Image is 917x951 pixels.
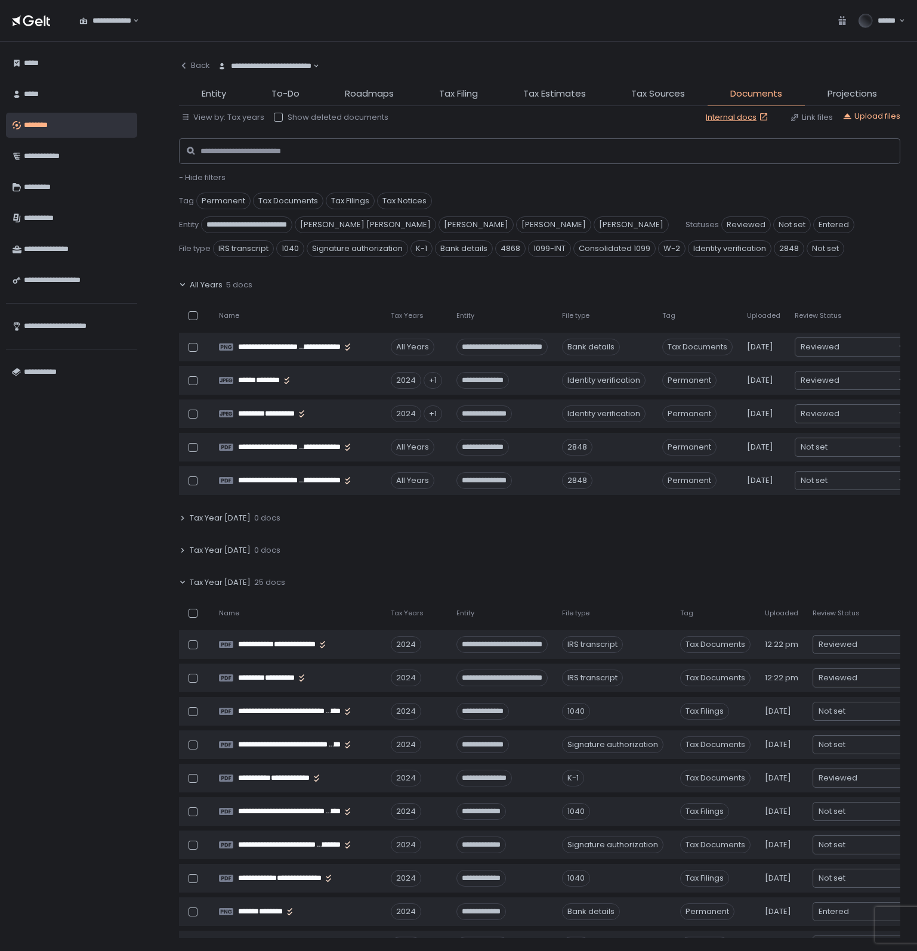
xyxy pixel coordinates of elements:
span: Entity [202,87,226,101]
button: Back [179,54,210,78]
input: Search for option [839,374,897,386]
span: Identity verification [688,240,771,257]
span: [DATE] [765,840,791,850]
span: Roadmaps [345,87,394,101]
span: File type [562,311,589,320]
span: Tax Year [DATE] [190,513,251,523]
div: 2024 [391,736,421,753]
span: Permanent [662,372,717,389]
span: Reviewed [801,341,839,353]
span: Bank details [435,240,493,257]
span: Tax Years [391,311,424,320]
input: Search for option [857,639,915,650]
span: Entity [179,219,199,230]
span: Name [219,609,239,618]
div: 2848 [562,439,592,456]
div: 2024 [391,903,421,920]
span: Not set [773,216,811,233]
span: Not set [819,806,845,817]
span: [DATE] [747,342,773,352]
input: Search for option [828,441,897,453]
a: Internal docs [706,112,771,123]
span: [DATE] [747,475,773,486]
span: Tax Year [DATE] [190,545,251,556]
span: Signature authorization [307,240,408,257]
input: Search for option [845,872,915,884]
span: Tax Notices [377,193,432,209]
span: [DATE] [747,375,773,386]
div: All Years [391,472,434,489]
input: Search for option [849,906,915,918]
span: Not set [801,475,828,487]
span: Tax Years [391,609,424,618]
span: 1040 [276,240,304,257]
span: Not set [819,872,845,884]
span: Tax Documents [662,339,733,355]
input: Search for option [839,408,897,420]
input: Search for option [839,341,897,353]
span: Entered [813,216,854,233]
span: Reviewed [819,772,857,784]
input: Search for option [845,806,915,817]
span: File type [562,609,589,618]
span: Tax Sources [631,87,685,101]
div: 2024 [391,670,421,686]
button: View by: Tax years [181,112,264,123]
div: 2024 [391,770,421,786]
div: IRS transcript [562,636,623,653]
div: 2024 [391,803,421,820]
span: 12:22 pm [765,673,798,683]
div: Search for option [795,438,909,456]
span: Documents [730,87,782,101]
div: Search for option [210,54,319,79]
span: Tax Documents [680,837,751,853]
span: Review Status [813,609,860,618]
div: K-1 [562,770,584,786]
span: IRS transcript [213,240,274,257]
span: Tax Filings [680,803,729,820]
span: K-1 [410,240,433,257]
div: Search for option [795,338,909,356]
span: [PERSON_NAME] [439,216,514,233]
span: Not set [807,240,844,257]
span: Permanent [662,439,717,456]
span: Tag [662,311,675,320]
input: Search for option [845,739,915,751]
span: 5 docs [226,280,252,290]
span: 12:22 pm [765,639,798,650]
div: 2024 [391,837,421,853]
span: W-2 [658,240,686,257]
span: Tax Estimates [523,87,586,101]
span: 0 docs [254,513,280,523]
button: Link files [790,112,833,123]
span: [DATE] [747,442,773,453]
span: Reviewed [801,408,839,420]
span: [PERSON_NAME] [516,216,591,233]
span: Tax Filings [680,870,729,887]
div: Bank details [562,903,620,920]
div: Identity verification [562,405,646,422]
div: 2848 [562,472,592,489]
input: Search for option [857,672,915,684]
input: Search for option [857,772,915,784]
span: Reviewed [819,672,857,684]
span: Permanent [662,472,717,489]
div: +1 [424,372,442,389]
span: Tax Filings [326,193,375,209]
div: Search for option [72,8,139,33]
div: 2024 [391,636,421,653]
span: Entity [456,311,474,320]
button: Upload files [842,111,900,122]
div: Signature authorization [562,736,663,753]
span: Tax Documents [680,670,751,686]
div: 1040 [562,703,590,720]
span: Permanent [662,405,717,422]
span: [PERSON_NAME] [PERSON_NAME] [295,216,436,233]
div: Identity verification [562,372,646,389]
span: Review Status [795,311,842,320]
span: Not set [801,441,828,453]
span: 4868 [495,240,526,257]
span: [DATE] [765,806,791,817]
